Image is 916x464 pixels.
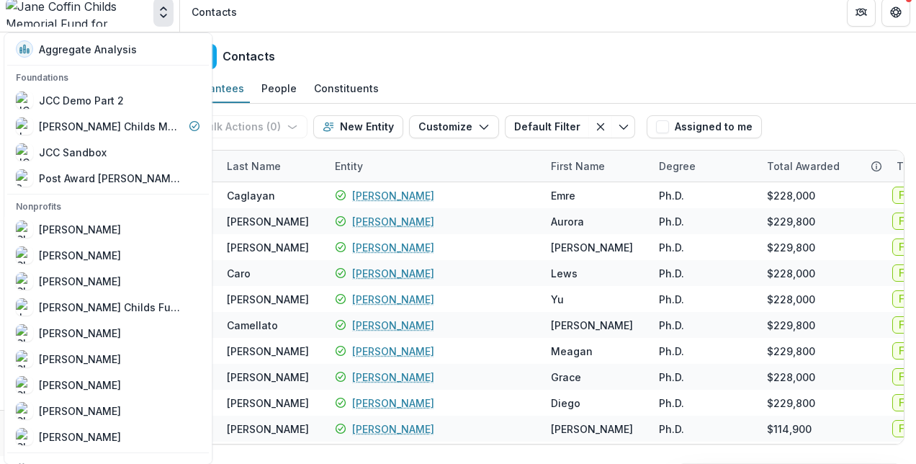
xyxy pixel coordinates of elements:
[308,75,385,103] a: Constituents
[659,188,684,203] div: Ph.D.
[227,421,309,437] div: [PERSON_NAME]
[313,115,403,138] button: New Entity
[308,78,385,99] div: Constituents
[352,344,434,359] a: [PERSON_NAME]
[352,214,434,229] a: [PERSON_NAME]
[218,159,289,174] div: Last Name
[352,292,434,307] a: [PERSON_NAME]
[758,159,848,174] div: Total Awarded
[551,370,581,385] div: Grace
[352,240,434,255] a: [PERSON_NAME]
[551,396,580,411] div: Diego
[192,75,250,103] a: Grantees
[659,214,684,229] div: Ph.D.
[650,151,758,182] div: Degree
[767,214,815,229] div: $229,800
[227,214,309,229] div: [PERSON_NAME]
[659,344,684,359] div: Ph.D.
[352,370,434,385] a: [PERSON_NAME]
[227,292,309,307] div: [PERSON_NAME]
[352,318,434,333] a: [PERSON_NAME]
[767,318,815,333] div: $229,800
[326,159,372,174] div: Entity
[659,240,684,255] div: Ph.D.
[551,344,593,359] div: Meagan
[767,421,812,437] div: $114,900
[551,318,633,333] div: [PERSON_NAME]
[227,188,275,203] div: Caglayan
[186,1,243,22] nav: breadcrumb
[227,240,309,255] div: [PERSON_NAME]
[589,115,612,138] button: Clear filter
[767,240,815,255] div: $229,800
[223,50,275,63] h2: Contacts
[758,151,888,182] div: Total Awarded
[551,266,578,281] div: Lews
[659,266,684,281] div: Ph.D.
[659,421,684,437] div: Ph.D.
[227,396,309,411] div: [PERSON_NAME]
[551,214,584,229] div: Aurora
[352,188,434,203] a: [PERSON_NAME]
[551,240,633,255] div: [PERSON_NAME]
[659,292,684,307] div: Ph.D.
[551,292,564,307] div: Yu
[647,115,762,138] button: Assigned to me
[650,159,704,174] div: Degree
[542,151,650,182] div: First Name
[659,318,684,333] div: Ph.D.
[542,159,614,174] div: First Name
[659,370,684,385] div: Ph.D.
[767,396,815,411] div: $229,800
[256,75,302,103] a: People
[227,370,309,385] div: [PERSON_NAME]
[409,115,499,138] button: Customize
[767,370,815,385] div: $228,000
[659,396,684,411] div: Ph.D.
[192,115,307,138] button: Bulk Actions (0)
[218,151,326,182] div: Last Name
[551,188,575,203] div: Emre
[767,188,815,203] div: $228,000
[612,115,635,138] button: Toggle menu
[227,344,309,359] div: [PERSON_NAME]
[192,4,237,19] div: Contacts
[326,151,542,182] div: Entity
[767,266,815,281] div: $228,000
[352,396,434,411] a: [PERSON_NAME]
[352,266,434,281] a: [PERSON_NAME]
[352,421,434,437] a: [PERSON_NAME]
[192,78,250,99] div: Grantees
[227,318,278,333] div: Camellato
[256,78,302,99] div: People
[767,292,815,307] div: $228,000
[227,266,251,281] div: Caro
[505,115,589,138] button: Default Filter
[551,421,633,437] div: [PERSON_NAME]
[767,344,815,359] div: $229,800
